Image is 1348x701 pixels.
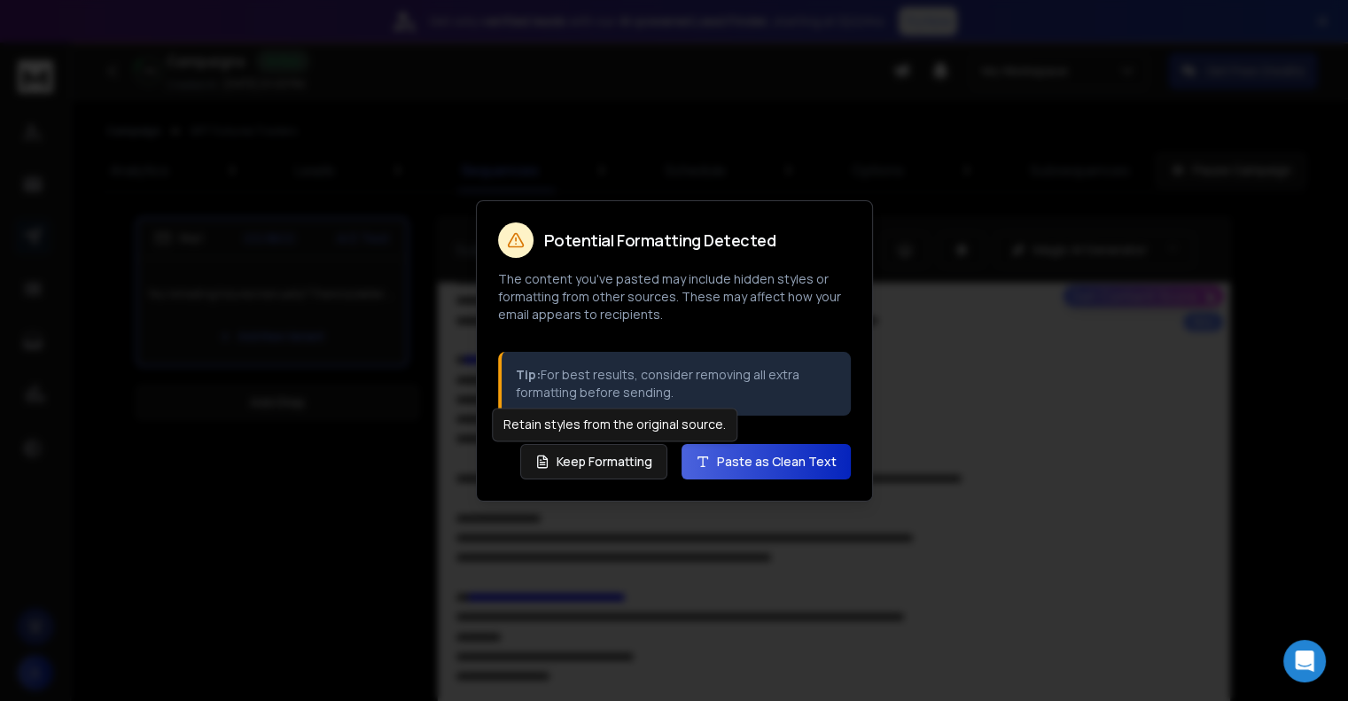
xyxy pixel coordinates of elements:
strong: Tip: [516,366,541,383]
p: For best results, consider removing all extra formatting before sending. [516,366,837,401]
p: The content you've pasted may include hidden styles or formatting from other sources. These may a... [498,270,851,323]
button: Paste as Clean Text [682,444,851,479]
div: Open Intercom Messenger [1283,640,1326,682]
h2: Potential Formatting Detected [544,232,776,248]
button: Keep Formatting [520,444,667,479]
div: Retain styles from the original source. [492,408,737,441]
